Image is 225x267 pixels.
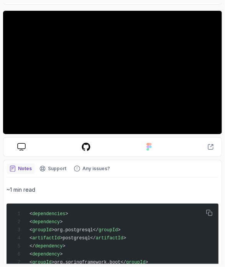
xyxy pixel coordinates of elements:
span: groupId [32,227,51,233]
span: < [30,260,32,265]
iframe: 1 - Installing Dependecies [3,11,222,134]
span: > [123,235,126,241]
span: dependencies [32,211,65,217]
span: < [30,227,32,233]
span: dependency [32,252,60,257]
span: < [30,211,32,217]
span: dependency [35,244,62,249]
p: ~1 min read [7,185,218,194]
span: </ [30,244,35,249]
button: Feedback button [71,163,113,174]
span: >postgresql</ [60,235,96,241]
p: Support [48,166,66,172]
span: > [60,252,62,257]
span: artifactId [32,235,60,241]
p: Any issues? [82,166,110,172]
span: < [30,235,32,241]
p: Notes [18,166,32,172]
span: >org.springframework.boot</ [52,260,126,265]
span: groupId [32,260,51,265]
button: Support button [36,163,69,174]
a: course repo [75,142,97,152]
span: > [60,219,62,225]
span: artifactId [96,235,123,241]
span: dependency [32,219,60,225]
span: > [62,244,65,249]
span: < [30,219,32,225]
span: > [145,260,148,265]
span: groupId [126,260,145,265]
span: < [30,252,32,257]
span: >org.postgresql</ [52,227,99,233]
a: course slides [11,143,32,151]
span: groupId [99,227,118,233]
span: > [118,227,120,233]
span: > [66,211,68,217]
button: notes button [7,163,35,174]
